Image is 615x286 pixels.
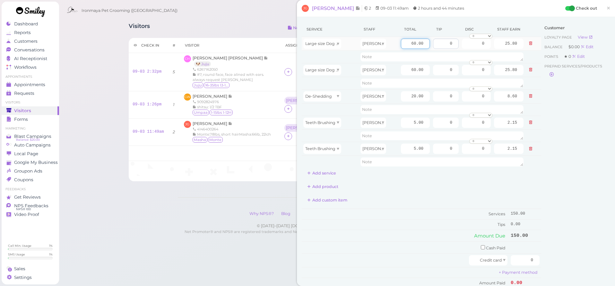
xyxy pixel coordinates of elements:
span: [PERSON_NAME] [362,146,397,151]
div: [PERSON_NAME] [286,98,320,103]
span: [PERSON_NAME] [PERSON_NAME] [193,56,264,60]
div: [PERSON_NAME] [286,126,320,130]
i: 2 [173,130,175,134]
span: Credit card [480,258,502,263]
a: Appointments [2,80,59,89]
td: 150.00 [509,209,541,219]
span: Note [228,121,232,126]
span: Amount Due [474,233,505,239]
span: Reports [14,30,31,35]
span: Customers [14,39,38,44]
td: 150.00 [509,230,541,241]
th: Tip [431,22,460,37]
span: Note [355,5,360,11]
span: Settings [14,275,32,280]
a: 09-03 2:32pm [133,69,161,74]
div: Customer [544,25,607,31]
span: Sales [14,266,25,272]
button: Add product [302,182,344,192]
span: [PERSON_NAME] [362,41,397,46]
a: Google My Business [2,158,59,167]
span: Monte [208,137,223,143]
a: Local Page [2,149,59,158]
th: Service [302,22,359,37]
span: Monte:78lbs, short hairMasha:66lb, 22ich [197,132,271,137]
div: 1 % [49,244,53,248]
a: [PERSON_NAME] [PERSON_NAME] 🐶 Juju [193,56,268,66]
th: Staff earn [492,22,525,37]
div: Call Min. Usage [8,244,31,248]
li: 2 hours and 44 minutes [411,5,466,12]
div: © [DATE]–[DATE] [DOMAIN_NAME], Smiley is a product of Smiley Science Lab Inc. [178,223,496,229]
li: Appointments [2,75,59,79]
span: Workflows [14,65,37,70]
label: Check out [576,5,597,12]
span: Ironmaya Pet Grooming ([GEOGRAPHIC_DATA]) [82,2,178,20]
span: #7, round face, face alined with ears. always request [PERSON_NAME] [193,72,264,82]
a: Conversations [2,46,59,54]
span: $0.00 [568,44,581,49]
th: Check in [129,38,168,53]
span: Dashboard [14,21,38,27]
a: Edit [572,54,585,59]
span: Large size Dog Bath and Brush (More than 35 lbs) [305,67,402,72]
a: [PERSON_NAME] [312,5,362,12]
button: Add service [302,168,342,178]
div: 9092824976 [193,99,233,104]
span: [PERSON_NAME] [362,67,397,72]
span: 0.00 [511,280,522,286]
h5: 🎉 Total 3 visits [DATE]. [133,151,541,156]
span: 2 [369,6,371,11]
span: 1-15lbs 1-12H [210,110,233,115]
span: Masha [193,137,207,143]
a: Visitors [2,106,59,115]
span: Umpaa [193,110,209,115]
a: Video Proof [2,210,59,219]
a: Privacy [295,211,316,216]
a: Get Reviews [2,193,59,201]
th: Assignees [281,38,330,53]
span: [PERSON_NAME] [362,120,397,125]
span: ★ 0 [564,54,572,59]
span: JG [184,121,191,128]
span: Local Page [14,151,38,156]
span: Get Reviews [14,194,41,200]
a: View [578,35,593,40]
span: 16-35lbs 13-15H [204,82,230,88]
div: # [173,43,175,48]
span: Large size Dog Bath and Brush (More than 35 lbs) [305,41,402,46]
span: Video Proof [14,212,39,217]
span: Requests [14,91,34,96]
a: 🐶 Juju [194,61,211,67]
a: Workflows [2,63,59,72]
a: Requests [2,89,59,98]
span: Note [264,56,268,60]
a: Reports [2,28,59,37]
a: Coupons [2,175,59,184]
div: 6267162050 [193,67,277,72]
span: [PERSON_NAME] [193,121,228,126]
span: [PERSON_NAME] [312,5,355,11]
span: Teeth Brushing [305,120,335,125]
span: GW [184,94,191,101]
td: Tips [302,219,509,229]
a: [PERSON_NAME] [193,121,232,126]
span: Appointments [14,82,45,87]
div: [PERSON_NAME] [284,124,324,132]
span: × [606,4,611,13]
li: Feedbacks [2,187,59,192]
span: Balance [544,45,564,49]
span: Visitors [14,108,31,113]
li: 09-03 11:49am [374,5,410,12]
a: + Payment method [499,270,537,275]
a: Dashboard [2,20,59,28]
a: NPS Feedbacks NPS® 100 [2,201,59,210]
a: Forms [2,115,59,124]
a: Blast Campaigns Balance: $20.00 [2,132,59,141]
a: [PERSON_NAME] [193,94,232,99]
span: Forms [14,117,28,122]
th: Visitor [180,38,281,53]
li: Marketing [2,126,59,131]
a: Settings [2,273,59,282]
